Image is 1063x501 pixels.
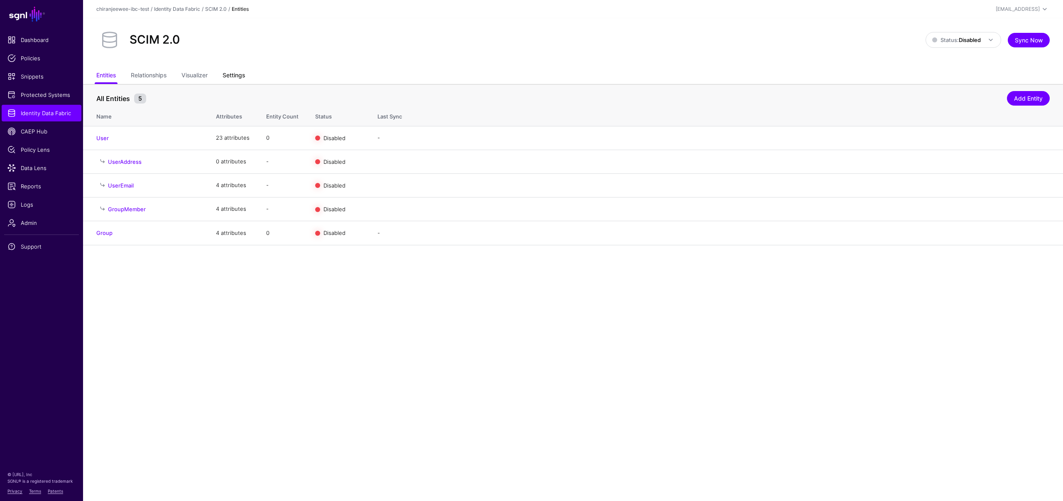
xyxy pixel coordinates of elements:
[108,206,146,212] a: GroupMember
[2,141,81,158] a: Policy Lens
[96,68,116,84] a: Entities
[7,200,76,209] span: Logs
[323,158,345,165] span: Disabled
[96,6,149,12] a: chiranjeewee-ibc-test
[208,150,258,173] td: 0 attributes
[108,158,142,165] a: UserAddress
[83,104,208,126] th: Name
[7,109,76,117] span: Identity Data Fabric
[205,6,227,12] a: SCIM 2.0
[959,37,981,43] strong: Disabled
[94,94,132,104] span: All Entities
[7,36,76,44] span: Dashboard
[227,5,232,13] div: /
[149,5,154,13] div: /
[323,182,345,189] span: Disabled
[29,489,41,494] a: Terms
[377,134,380,141] app-datasources-item-entities-syncstatus: -
[96,230,113,236] a: Group
[108,182,134,189] a: UserEmail
[258,173,307,197] td: -
[932,37,981,43] span: Status:
[7,182,76,190] span: Reports
[369,104,1063,126] th: Last Sync
[1007,91,1050,106] a: Add Entity
[258,221,307,245] td: 0
[2,160,81,176] a: Data Lens
[258,197,307,221] td: -
[181,68,208,84] a: Visualizer
[7,91,76,99] span: Protected Systems
[258,126,307,150] td: 0
[96,135,109,141] a: User
[232,6,249,12] strong: Entities
[2,86,81,103] a: Protected Systems
[7,54,76,62] span: Policies
[131,68,167,84] a: Relationships
[223,68,245,84] a: Settings
[7,219,76,227] span: Admin
[130,33,180,47] h2: SCIM 2.0
[200,5,205,13] div: /
[323,206,345,212] span: Disabled
[323,134,345,141] span: Disabled
[2,32,81,48] a: Dashboard
[48,489,63,494] a: Patents
[377,230,380,236] app-datasources-item-entities-syncstatus: -
[7,127,76,136] span: CAEP Hub
[7,72,76,81] span: Snippets
[7,489,22,494] a: Privacy
[307,104,369,126] th: Status
[2,215,81,231] a: Admin
[996,5,1040,13] div: [EMAIL_ADDRESS]
[208,197,258,221] td: 4 attributes
[5,5,78,23] a: SGNL
[7,146,76,154] span: Policy Lens
[7,164,76,172] span: Data Lens
[2,178,81,195] a: Reports
[2,105,81,121] a: Identity Data Fabric
[134,94,146,104] small: 5
[7,478,76,484] p: SGNL® is a registered trademark
[323,230,345,236] span: Disabled
[154,6,200,12] a: Identity Data Fabric
[208,221,258,245] td: 4 attributes
[208,126,258,150] td: 23 attributes
[7,242,76,251] span: Support
[1008,33,1050,47] button: Sync Now
[208,173,258,197] td: 4 attributes
[2,196,81,213] a: Logs
[2,50,81,67] a: Policies
[208,104,258,126] th: Attributes
[2,123,81,140] a: CAEP Hub
[7,471,76,478] p: © [URL], Inc
[258,150,307,173] td: -
[2,68,81,85] a: Snippets
[258,104,307,126] th: Entity Count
